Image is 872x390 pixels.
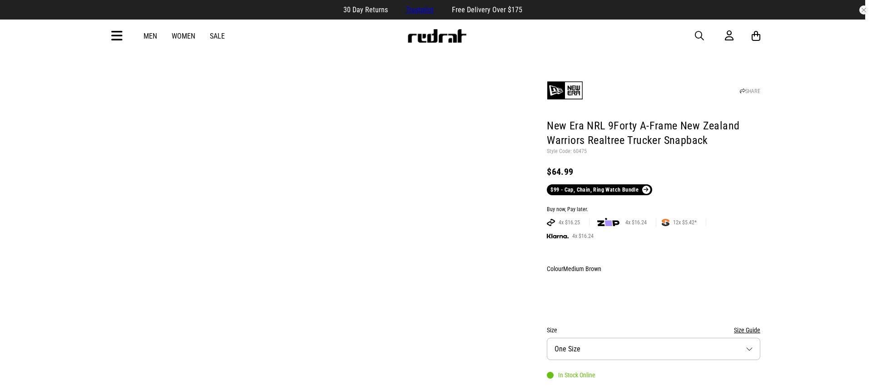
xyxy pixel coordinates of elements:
[569,232,597,240] span: 4x $16.24
[547,206,760,213] div: Buy now, Pay later.
[210,32,225,40] a: Sale
[343,5,388,14] span: 30 Day Returns
[555,345,580,353] span: One Size
[547,263,760,274] div: Colour
[555,219,584,226] span: 4x $16.25
[547,371,595,379] div: In Stock Online
[112,64,320,273] img: New Era Nrl 9forty A-frame New Zealand Warriors Realtree Trucker Snapback in Brown
[548,278,571,309] img: Medium Brown
[622,219,650,226] span: 4x $16.24
[547,234,569,239] img: KLARNA
[407,29,467,43] img: Redrat logo
[172,32,195,40] a: Women
[740,88,760,94] a: SHARE
[547,166,760,177] div: $64.99
[597,218,619,227] img: zip
[452,5,522,14] span: Free Delivery Over $175
[325,64,533,273] img: New Era Nrl 9forty A-frame New Zealand Warriors Realtree Trucker Snapback in Brown
[547,338,760,360] button: One Size
[547,219,555,226] img: AFTERPAY
[563,265,601,272] span: Medium Brown
[662,219,669,226] img: SPLITPAY
[734,325,760,336] button: Size Guide
[547,184,652,195] a: $99 - Cap, Chain, Ring Watch Bundle
[547,325,760,336] div: Size
[547,72,583,109] img: New Era
[406,5,434,14] a: Trustpilot
[547,148,760,155] p: Style Code: 60475
[547,119,760,148] h1: New Era NRL 9Forty A-Frame New Zealand Warriors Realtree Trucker Snapback
[669,219,700,226] span: 12x $5.42*
[144,32,157,40] a: Men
